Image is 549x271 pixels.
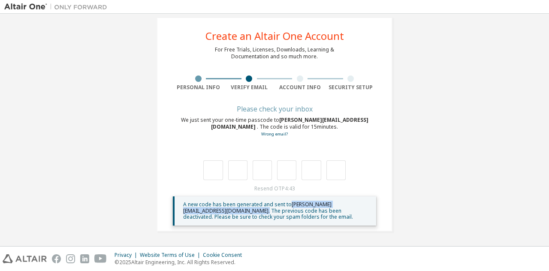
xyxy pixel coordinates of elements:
div: Create an Altair One Account [205,31,344,41]
img: instagram.svg [66,254,75,263]
div: Privacy [115,252,140,259]
img: youtube.svg [94,254,107,263]
div: Website Terms of Use [140,252,203,259]
div: For Free Trials, Licenses, Downloads, Learning & Documentation and so much more. [215,46,334,60]
p: © 2025 Altair Engineering, Inc. All Rights Reserved. [115,259,247,266]
div: Verify Email [224,84,275,91]
img: Altair One [4,3,112,11]
img: linkedin.svg [80,254,89,263]
div: Please check your inbox [173,106,376,111]
a: Go back to the registration form [261,131,288,137]
span: A new code has been generated and sent to [PERSON_NAME][EMAIL_ADDRESS][DOMAIN_NAME] . The previou... [183,201,353,220]
div: Security Setup [326,84,377,91]
img: altair_logo.svg [3,254,47,263]
img: facebook.svg [52,254,61,263]
span: [PERSON_NAME][EMAIL_ADDRESS][DOMAIN_NAME] [211,116,368,130]
div: Account Info [274,84,326,91]
div: We just sent your one-time passcode to . The code is valid for 15 minutes. [173,117,376,138]
div: Personal Info [173,84,224,91]
div: Cookie Consent [203,252,247,259]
